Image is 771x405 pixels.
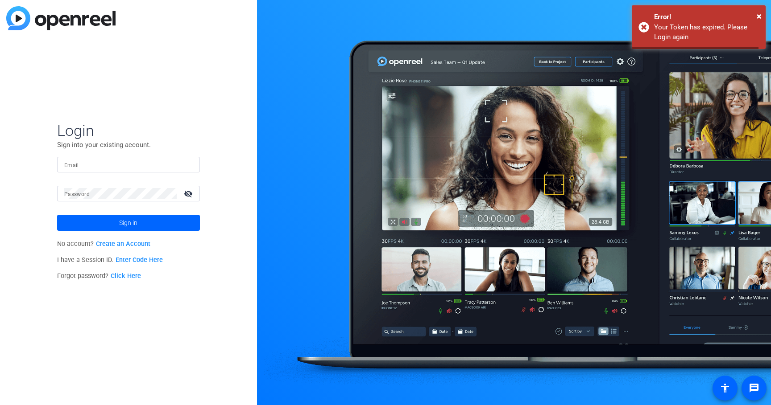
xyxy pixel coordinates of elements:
[6,6,116,30] img: blue-gradient.svg
[654,12,759,22] div: Error!
[119,212,137,234] span: Sign in
[757,11,762,21] span: ×
[57,256,163,264] span: I have a Session ID.
[757,9,762,23] button: Close
[749,383,759,393] mat-icon: message
[111,272,141,280] a: Click Here
[57,140,200,150] p: Sign into your existing account.
[57,215,200,231] button: Sign in
[57,272,141,280] span: Forgot password?
[64,159,193,170] input: Enter Email Address
[178,187,200,200] mat-icon: visibility_off
[720,383,730,393] mat-icon: accessibility
[654,22,759,42] div: Your Token has expired. Please Login again
[64,162,79,168] mat-label: Email
[116,256,163,264] a: Enter Code Here
[96,240,150,248] a: Create an Account
[64,191,90,197] mat-label: Password
[57,240,150,248] span: No account?
[57,121,200,140] span: Login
